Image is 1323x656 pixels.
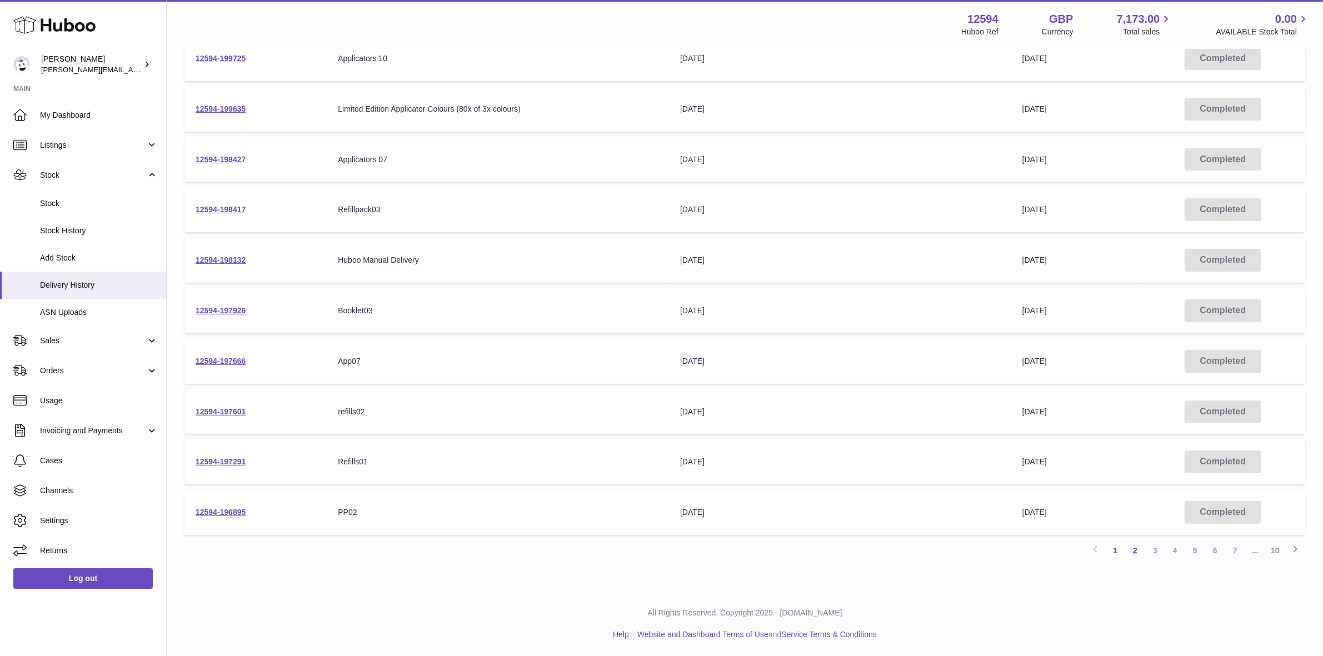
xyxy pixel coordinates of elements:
[613,630,629,639] a: Help
[40,395,158,406] span: Usage
[40,253,158,263] span: Add Stock
[196,508,246,517] a: 12594-196895
[1042,27,1074,37] div: Currency
[41,65,223,74] span: [PERSON_NAME][EMAIL_ADDRESS][DOMAIN_NAME]
[633,629,877,640] li: and
[40,226,158,236] span: Stock History
[40,515,158,526] span: Settings
[1145,540,1165,560] a: 3
[338,457,658,467] div: Refills01
[680,255,1000,266] div: [DATE]
[680,204,1000,215] div: [DATE]
[1022,155,1047,164] span: [DATE]
[1022,54,1047,63] span: [DATE]
[781,630,877,639] a: Service Terms & Conditions
[680,154,1000,165] div: [DATE]
[680,457,1000,467] div: [DATE]
[1245,540,1265,560] span: ...
[680,356,1000,367] div: [DATE]
[40,455,158,466] span: Cases
[338,53,658,64] div: Applicators 10
[41,54,141,75] div: [PERSON_NAME]
[338,306,658,316] div: Booklet03
[680,306,1000,316] div: [DATE]
[1022,407,1047,416] span: [DATE]
[196,306,246,315] a: 12594-197926
[1117,12,1173,37] a: 7,173.00 Total sales
[40,365,146,376] span: Orders
[338,507,658,518] div: PP02
[967,12,999,27] strong: 12594
[1125,540,1145,560] a: 2
[1105,540,1125,560] a: 1
[338,356,658,367] div: App07
[1185,540,1205,560] a: 5
[176,608,1314,618] p: All Rights Reserved. Copyright 2025 - [DOMAIN_NAME]
[40,307,158,318] span: ASN Uploads
[40,110,158,121] span: My Dashboard
[338,154,658,165] div: Applicators 07
[40,335,146,346] span: Sales
[338,407,658,417] div: refills02
[40,545,158,556] span: Returns
[13,568,153,588] a: Log out
[196,357,246,365] a: 12594-197666
[1022,306,1047,315] span: [DATE]
[680,53,1000,64] div: [DATE]
[1275,12,1297,27] span: 0.00
[1049,12,1073,27] strong: GBP
[40,280,158,291] span: Delivery History
[40,170,146,181] span: Stock
[961,27,999,37] div: Huboo Ref
[338,255,658,266] div: Huboo Manual Delivery
[1205,540,1225,560] a: 6
[1123,27,1172,37] span: Total sales
[680,507,1000,518] div: [DATE]
[40,198,158,209] span: Stock
[1022,256,1047,264] span: [DATE]
[196,104,246,113] a: 12594-199635
[13,56,30,73] img: owen@wearemakewaves.com
[40,425,146,436] span: Invoicing and Payments
[1022,205,1047,214] span: [DATE]
[338,104,658,114] div: Limited Edition Applicator Colours (80x of 3x colours)
[1265,540,1285,560] a: 10
[1165,540,1185,560] a: 4
[196,205,246,214] a: 12594-198417
[1225,540,1245,560] a: 7
[40,485,158,496] span: Channels
[1022,104,1047,113] span: [DATE]
[1216,12,1310,37] a: 0.00 AVAILABLE Stock Total
[40,140,146,151] span: Listings
[196,407,246,416] a: 12594-197601
[680,104,1000,114] div: [DATE]
[196,155,246,164] a: 12594-198427
[1117,12,1160,27] span: 7,173.00
[338,204,658,215] div: Refillpack03
[196,256,246,264] a: 12594-198132
[1022,508,1047,517] span: [DATE]
[1022,357,1047,365] span: [DATE]
[1022,457,1047,466] span: [DATE]
[196,457,246,466] a: 12594-197291
[680,407,1000,417] div: [DATE]
[637,630,768,639] a: Website and Dashboard Terms of Use
[1216,27,1310,37] span: AVAILABLE Stock Total
[196,54,246,63] a: 12594-199725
